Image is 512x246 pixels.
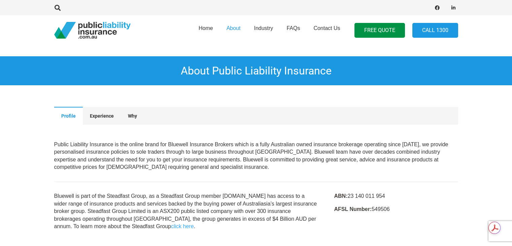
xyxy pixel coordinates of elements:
a: click here [171,223,194,229]
span: About [227,25,241,31]
a: Search [51,5,65,11]
a: Call 1300 [412,23,458,38]
button: Why [121,107,144,124]
p: Our Office Southport Central [54,141,458,171]
strong: AFSL Number: [334,206,372,212]
a: LinkedIn [449,3,458,12]
span: Experience [90,113,114,119]
p: Bluewell is part of the Steadfast Group, as a Steadfast Group member [DOMAIN_NAME] has access to ... [54,192,318,230]
a: Contact Us [307,13,347,48]
button: Profile [54,107,83,124]
a: About [220,13,247,48]
span: Home [199,25,213,31]
span: Why [128,113,137,119]
a: FAQs [280,13,307,48]
span: Industry [254,25,273,31]
a: Facebook [433,3,442,12]
a: Home [192,13,220,48]
span: FAQs [286,25,300,31]
span: Contact Us [313,25,340,31]
strong: ABN: [334,193,347,199]
a: pli_logotransparent [54,22,131,39]
span: Profile [61,113,76,119]
p: 549506 [334,206,458,213]
a: Industry [247,13,280,48]
button: Experience [83,107,121,124]
a: FREE QUOTE [354,23,405,38]
p: 23 140 011 954 [334,192,458,200]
